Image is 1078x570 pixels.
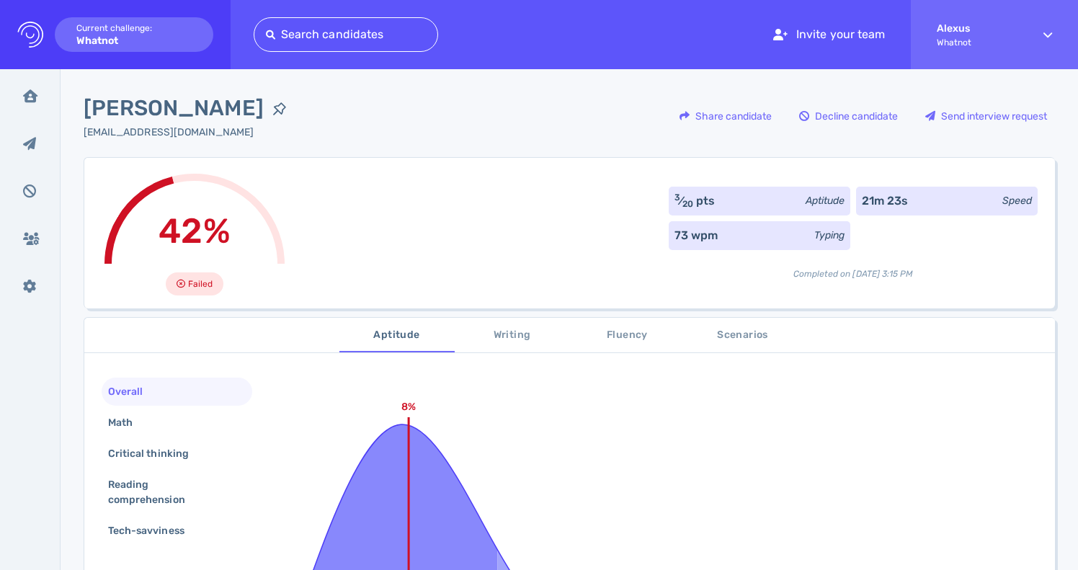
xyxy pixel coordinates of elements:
[806,193,845,208] div: Aptitude
[1002,193,1032,208] div: Speed
[84,125,295,140] div: Click to copy the email address
[401,401,416,413] text: 8%
[792,99,905,133] div: Decline candidate
[682,199,693,209] sub: 20
[694,326,792,344] span: Scenarios
[105,520,202,541] div: Tech-savviness
[918,99,1054,133] div: Send interview request
[188,275,213,293] span: Failed
[674,227,718,244] div: 73 wpm
[84,92,264,125] span: [PERSON_NAME]
[105,412,150,433] div: Math
[105,474,237,510] div: Reading comprehension
[917,99,1055,133] button: Send interview request
[674,192,680,202] sup: 3
[672,99,779,133] div: Share candidate
[814,228,845,243] div: Typing
[937,22,1017,35] strong: Alexus
[674,192,715,210] div: ⁄ pts
[105,443,206,464] div: Critical thinking
[862,192,908,210] div: 21m 23s
[791,99,906,133] button: Decline candidate
[669,256,1038,280] div: Completed on [DATE] 3:15 PM
[348,326,446,344] span: Aptitude
[672,99,780,133] button: Share candidate
[105,381,160,402] div: Overall
[579,326,677,344] span: Fluency
[159,210,230,251] span: 42%
[937,37,1017,48] span: Whatnot
[463,326,561,344] span: Writing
